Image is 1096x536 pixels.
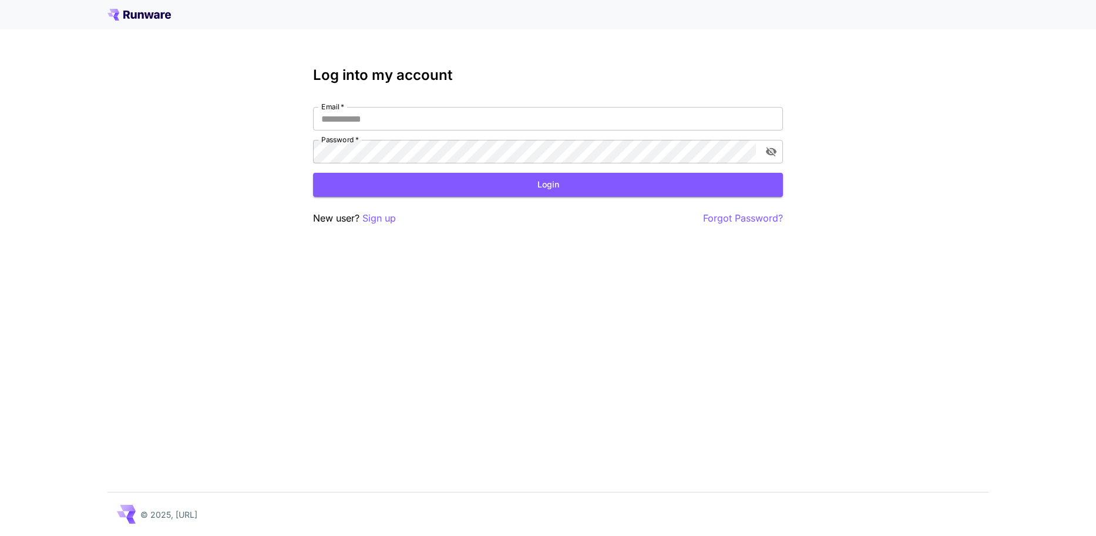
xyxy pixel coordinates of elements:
[761,141,782,162] button: toggle password visibility
[321,135,359,145] label: Password
[313,211,396,226] p: New user?
[703,211,783,226] button: Forgot Password?
[362,211,396,226] button: Sign up
[140,508,197,521] p: © 2025, [URL]
[321,102,344,112] label: Email
[313,67,783,83] h3: Log into my account
[313,173,783,197] button: Login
